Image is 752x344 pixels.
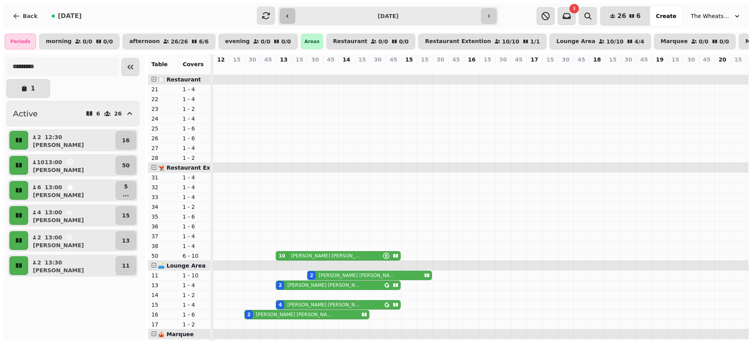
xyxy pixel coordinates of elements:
[151,95,176,103] p: 22
[578,56,585,63] p: 45
[183,174,208,181] p: 1 - 4
[183,242,208,250] p: 1 - 4
[484,56,491,63] p: 15
[499,56,507,63] p: 30
[593,56,601,63] p: 18
[515,56,522,63] p: 45
[158,165,232,171] span: 🫕 Restaurant Extention
[33,266,84,274] p: [PERSON_NAME]
[151,223,176,230] p: 36
[425,38,491,45] p: Restaurant Extention
[151,213,176,221] p: 35
[327,56,334,63] p: 45
[310,272,313,279] div: 2
[312,65,318,73] p: 2
[116,181,136,200] button: 5...
[30,231,114,250] button: 213:00[PERSON_NAME]
[5,34,36,49] div: Periods
[183,320,208,328] p: 1 - 2
[45,158,62,166] p: 13:00
[199,39,209,44] p: 6 / 6
[122,237,130,244] p: 13
[421,56,428,63] p: 15
[661,38,688,45] p: Marquee
[37,133,42,141] p: 2
[122,136,130,144] p: 16
[617,13,626,19] span: 26
[151,144,176,152] p: 27
[183,125,208,132] p: 1 - 6
[437,65,443,73] p: 0
[151,281,176,289] p: 13
[609,56,616,63] p: 15
[641,65,647,73] p: 0
[468,65,475,73] p: 0
[96,111,100,116] p: 6
[151,115,176,123] p: 24
[116,206,136,225] button: 15
[151,174,176,181] p: 31
[46,38,72,45] p: morning
[30,181,114,200] button: 613:00[PERSON_NAME]
[183,154,208,162] p: 1 - 2
[453,65,459,73] p: 0
[390,56,397,63] p: 45
[217,56,224,63] p: 12
[31,85,35,92] p: 1
[183,115,208,123] p: 1 - 4
[546,56,554,63] p: 15
[296,65,302,73] p: 0
[734,56,742,63] p: 15
[183,203,208,211] p: 1 - 2
[296,56,303,63] p: 15
[265,65,271,73] p: 0
[13,108,38,119] h2: Active
[280,56,287,63] p: 13
[114,111,122,116] p: 26
[151,193,176,201] p: 33
[634,39,644,44] p: 4 / 4
[45,133,62,141] p: 12:30
[151,311,176,319] p: 16
[183,61,204,67] span: Covers
[609,65,616,73] p: 0
[556,38,595,45] p: Lounge Area
[656,65,663,73] p: 0
[256,311,332,318] p: [PERSON_NAME] [PERSON_NAME]
[600,7,650,25] button: 266
[183,311,208,319] p: 1 - 6
[573,7,576,11] span: 1
[374,56,381,63] p: 30
[405,56,413,63] p: 15
[183,144,208,152] p: 1 - 4
[359,65,365,73] p: 0
[291,253,363,259] p: [PERSON_NAME] [PERSON_NAME]
[183,252,208,260] p: 6 - 10
[278,302,282,308] div: 4
[550,34,651,49] button: Lounge Area10/104/4
[225,38,250,45] p: evening
[500,65,506,73] p: 0
[123,183,129,190] p: 5
[484,65,490,73] p: 0
[183,281,208,289] p: 1 - 4
[33,241,84,249] p: [PERSON_NAME]
[37,234,42,241] p: 2
[151,183,176,191] p: 32
[183,232,208,240] p: 1 - 4
[45,208,62,216] p: 13:00
[311,56,319,63] p: 30
[183,291,208,299] p: 1 - 2
[83,39,92,44] p: 0 / 0
[6,101,139,126] button: Active626
[151,320,176,328] p: 17
[287,282,360,288] p: [PERSON_NAME] [PERSON_NAME]
[45,234,62,241] p: 13:00
[30,156,114,175] button: 1013:00[PERSON_NAME]
[399,39,409,44] p: 0 / 0
[37,259,42,266] p: 2
[233,65,240,73] p: 0
[151,85,176,93] p: 21
[121,58,139,76] button: Collapse sidebar
[515,65,522,73] p: 0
